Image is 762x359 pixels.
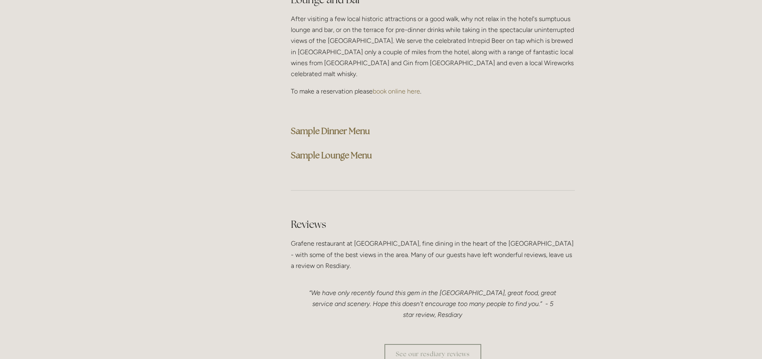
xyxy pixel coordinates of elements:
[291,13,575,79] p: After visiting a few local historic attractions or a good walk, why not relax in the hotel's sump...
[307,287,559,321] p: “We have only recently found this gem in the [GEOGRAPHIC_DATA], great food, great service and sce...
[291,217,575,232] h2: Reviews
[373,87,420,95] a: book online here
[291,238,575,271] p: Grafene restaurant at [GEOGRAPHIC_DATA], fine dining in the heart of the [GEOGRAPHIC_DATA] - with...
[291,86,575,97] p: To make a reservation please .
[291,125,370,136] a: Sample Dinner Menu
[291,150,372,161] a: Sample Lounge Menu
